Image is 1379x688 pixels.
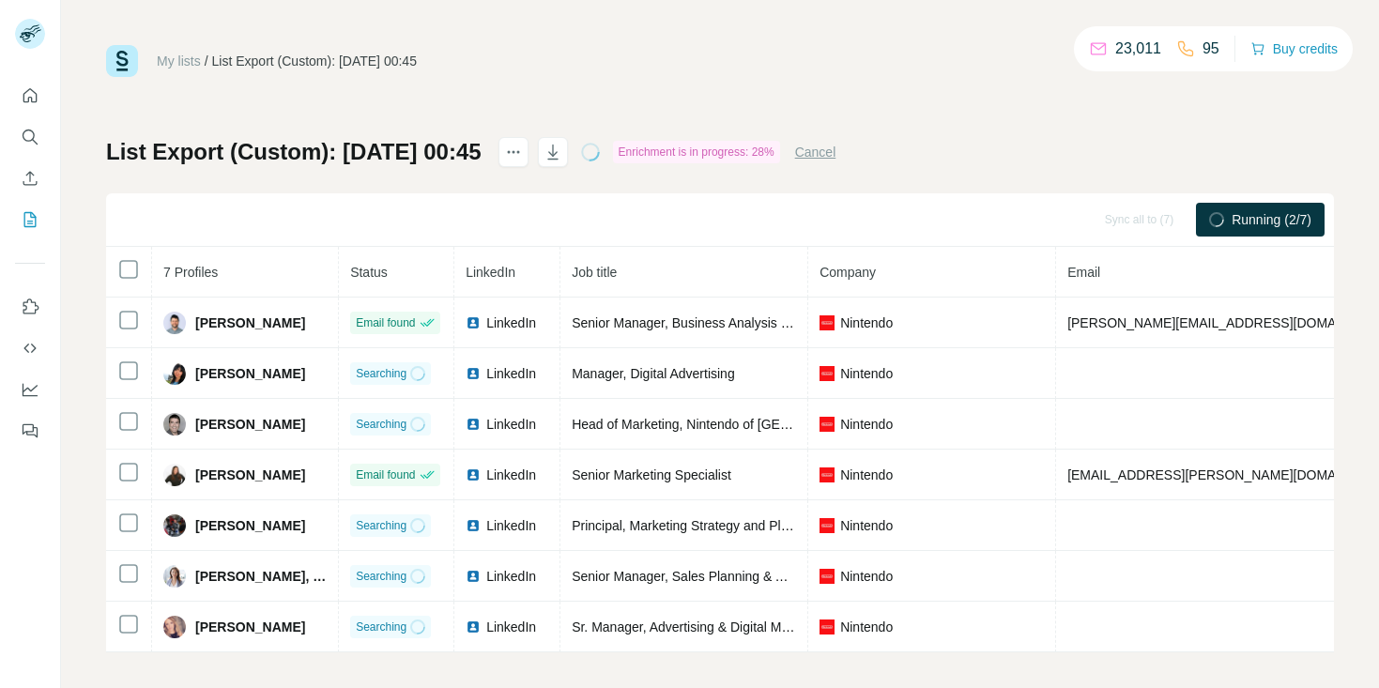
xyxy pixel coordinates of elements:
img: Avatar [163,616,186,638]
span: Manager, Digital Advertising [572,366,735,381]
span: LinkedIn [486,466,536,484]
img: LinkedIn logo [466,417,481,432]
span: LinkedIn [486,364,536,383]
span: Searching [356,619,406,635]
span: [PERSON_NAME] [195,313,305,332]
span: Email found [356,314,415,331]
button: actions [498,137,529,167]
span: Nintendo [840,567,893,586]
li: / [205,52,208,70]
img: Avatar [163,464,186,486]
span: Nintendo [840,466,893,484]
div: List Export (Custom): [DATE] 00:45 [212,52,417,70]
button: Buy credits [1250,36,1338,62]
img: company-logo [820,315,835,330]
span: Head of Marketing, Nintendo of [GEOGRAPHIC_DATA] [572,417,894,432]
button: Dashboard [15,373,45,406]
img: company-logo [820,569,835,584]
img: LinkedIn logo [466,569,481,584]
button: Quick start [15,79,45,113]
img: company-logo [820,366,835,381]
span: Sr. Manager, Advertising & Digital Marketing [572,619,828,634]
button: Feedback [15,414,45,448]
span: Job title [572,265,617,280]
img: Avatar [163,413,186,436]
img: company-logo [820,467,835,482]
span: Status [350,265,388,280]
span: [PERSON_NAME] [195,364,305,383]
span: LinkedIn [486,567,536,586]
div: Enrichment is in progress: 28% [613,141,780,163]
img: LinkedIn logo [466,467,481,482]
button: Use Surfe API [15,331,45,365]
img: company-logo [820,417,835,432]
span: Email found [356,466,415,483]
span: Email [1067,265,1100,280]
img: Avatar [163,312,186,334]
span: Principal, Marketing Strategy and Planning [572,518,820,533]
span: Searching [356,365,406,382]
span: Searching [356,416,406,433]
span: LinkedIn [466,265,515,280]
img: Avatar [163,362,186,385]
button: My lists [15,203,45,237]
button: Cancel [795,143,836,161]
p: 23,011 [1115,38,1161,60]
img: LinkedIn logo [466,619,481,634]
a: My lists [157,54,201,69]
img: company-logo [820,518,835,533]
span: [PERSON_NAME] [195,618,305,636]
span: Searching [356,568,406,585]
p: 95 [1203,38,1219,60]
span: Nintendo [840,313,893,332]
span: 7 Profiles [163,265,218,280]
span: Nintendo [840,618,893,636]
img: company-logo [820,619,835,634]
span: [PERSON_NAME] [195,466,305,484]
button: Use Surfe on LinkedIn [15,290,45,324]
span: Running (2/7) [1232,210,1311,229]
button: Enrich CSV [15,161,45,195]
span: Senior Marketing Specialist [572,467,731,482]
span: LinkedIn [486,618,536,636]
span: Nintendo [840,516,893,535]
img: LinkedIn logo [466,315,481,330]
span: [PERSON_NAME] [195,415,305,434]
button: Search [15,120,45,154]
img: Surfe Logo [106,45,138,77]
span: Nintendo [840,415,893,434]
span: Senior Manager, Business Analysis and Planning [572,315,857,330]
span: Senior Manager, Sales Planning & Analysis [572,569,824,584]
span: LinkedIn [486,415,536,434]
span: LinkedIn [486,516,536,535]
span: Searching [356,517,406,534]
span: Company [820,265,876,280]
span: Nintendo [840,364,893,383]
img: Avatar [163,514,186,537]
img: Avatar [163,565,186,588]
img: LinkedIn logo [466,366,481,381]
span: [PERSON_NAME], CSCP [195,567,327,586]
span: [PERSON_NAME] [195,516,305,535]
span: LinkedIn [486,313,536,332]
img: LinkedIn logo [466,518,481,533]
h1: List Export (Custom): [DATE] 00:45 [106,137,482,167]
